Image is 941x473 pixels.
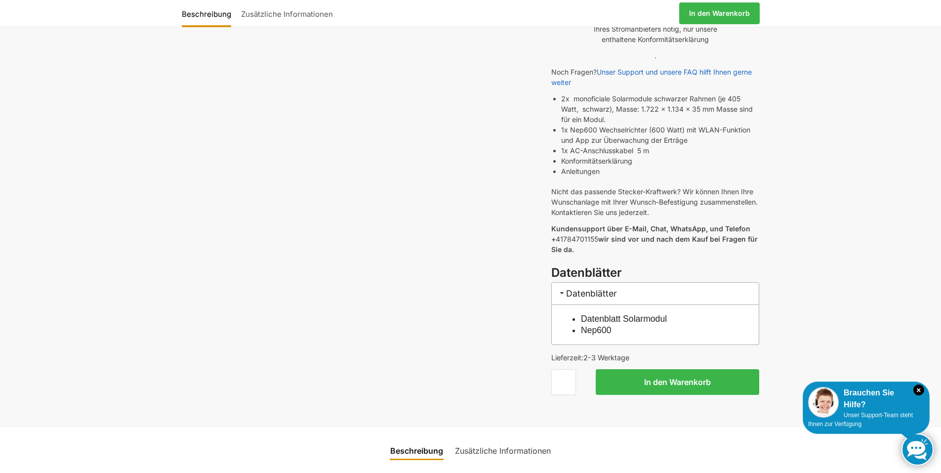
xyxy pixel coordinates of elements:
[561,125,759,145] li: 1x Nep600 Wechselrichter (600 Watt) mit WLAN-Funktion und App zur Überwachung der Erträge
[551,223,759,255] p: 41784701155
[581,314,667,324] a: Datenblatt Solarmodul
[551,186,759,217] p: Nicht das passende Stecker-Kraftwerk? Wir können Ihnen Ihre Wunschanlage mit Ihrer Wunsch-Befesti...
[551,50,759,61] p: .
[551,353,629,362] span: Lieferzeit:
[182,1,236,25] a: Beschreibung
[581,325,612,335] a: Nep600
[561,156,759,166] li: Konformitätserklärung
[384,439,449,463] a: Beschreibung
[551,224,750,243] strong: Kundensupport über E-Mail, Chat, WhatsApp, und Telefon +
[808,387,924,411] div: Brauchen Sie Hilfe?
[551,235,758,254] strong: wir sind vor und nach dem Kauf bei Fragen für Sie da.
[561,93,759,125] li: 2x monoficiale Solarmodule schwarzer Rahmen (je 405 Watt, schwarz), Masse: 1.722 x 1.134 x 35 mm ...
[913,385,924,395] i: Schließen
[596,369,759,395] button: In den Warenkorb
[551,67,759,87] p: Noch Fragen?
[561,166,759,176] li: Anleitungen
[449,439,557,463] a: Zusätzliche Informationen
[808,387,839,418] img: Customer service
[561,145,759,156] li: 1x AC-Anschlusskabel 5 m
[551,264,759,282] h3: Datenblätter
[551,369,576,395] input: Produktmenge
[679,2,760,24] a: In den Warenkorb
[808,412,913,428] span: Unser Support-Team steht Ihnen zur Verfügung
[583,353,629,362] span: 2-3 Werktage
[551,68,752,86] a: Unser Support und unsere FAQ hilft Ihnen gerne weiter
[551,282,759,304] h3: Datenblätter
[236,1,338,25] a: Zusätzliche Informationen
